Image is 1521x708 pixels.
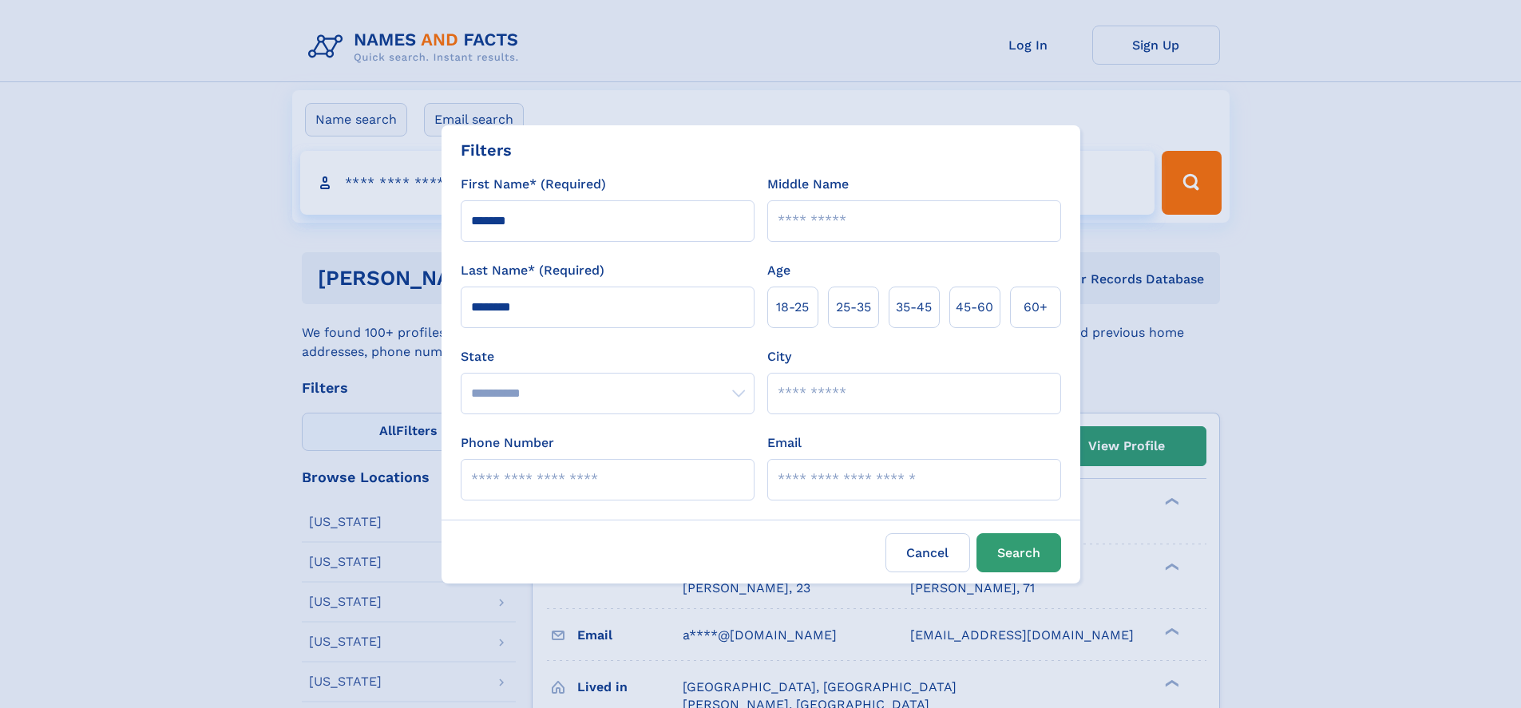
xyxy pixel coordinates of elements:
span: 25‑35 [836,298,871,317]
label: First Name* (Required) [461,175,606,194]
span: 60+ [1024,298,1048,317]
label: Email [767,433,802,453]
span: 45‑60 [956,298,993,317]
span: 35‑45 [896,298,932,317]
label: Age [767,261,790,280]
label: Cancel [885,533,970,572]
label: Phone Number [461,433,554,453]
div: Filters [461,138,512,162]
label: State [461,347,755,366]
span: 18‑25 [776,298,809,317]
button: Search [976,533,1061,572]
label: City [767,347,791,366]
label: Middle Name [767,175,849,194]
label: Last Name* (Required) [461,261,604,280]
